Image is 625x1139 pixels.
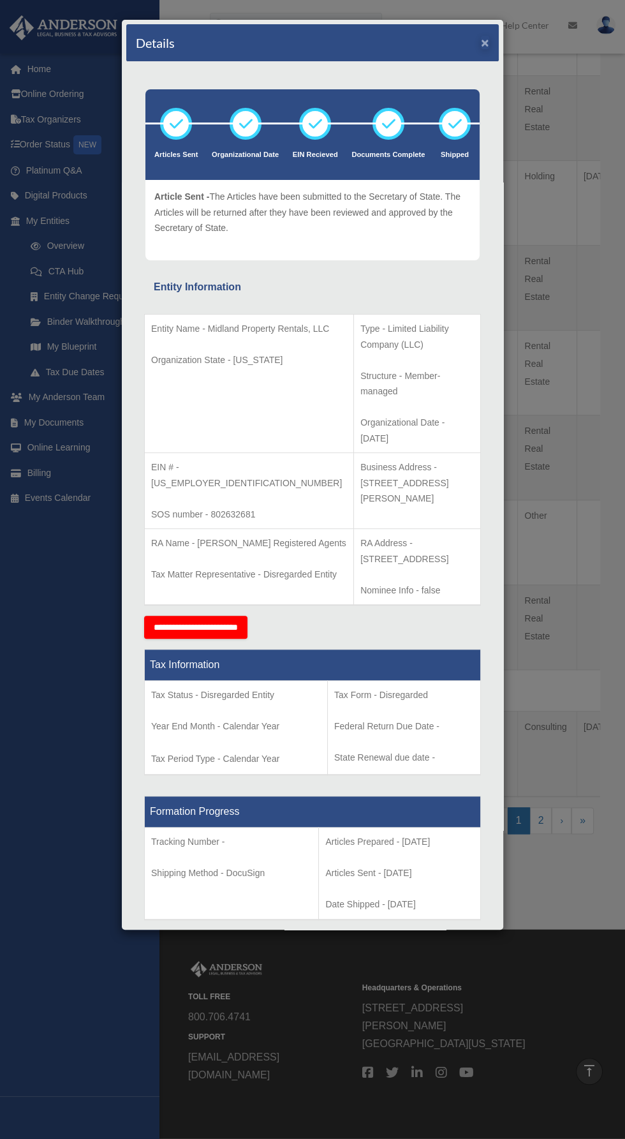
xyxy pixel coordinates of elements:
p: The Articles have been submitted to the Secretary of State. The Articles will be returned after t... [154,189,471,236]
p: Organization State - [US_STATE] [151,352,347,368]
p: RA Address - [STREET_ADDRESS] [360,535,474,567]
p: Organizational Date [212,149,279,161]
p: Tax Matter Representative - Disregarded Entity [151,567,347,583]
button: × [481,36,489,49]
p: Articles Prepared - [DATE] [325,834,474,850]
p: Federal Return Due Date - [334,718,474,734]
p: Articles Sent [154,149,198,161]
p: Shipping Method - DocuSign [151,865,312,881]
p: Tax Form - Disregarded [334,687,474,703]
th: Formation Progress [145,796,481,828]
p: RA Name - [PERSON_NAME] Registered Agents [151,535,347,551]
div: Entity Information [154,278,471,296]
p: Date Shipped - [DATE] [325,897,474,912]
span: Article Sent - [154,191,209,202]
th: Tax Information [145,650,481,681]
p: State Renewal due date - [334,750,474,766]
p: Documents Complete [351,149,425,161]
p: Business Address - [STREET_ADDRESS][PERSON_NAME] [360,459,474,507]
h4: Details [136,34,175,52]
td: Tax Period Type - Calendar Year [145,681,328,775]
p: Shipped [439,149,471,161]
p: Nominee Info - false [360,583,474,599]
p: Organizational Date - [DATE] [360,415,474,446]
p: Articles Sent - [DATE] [325,865,474,881]
p: Year End Month - Calendar Year [151,718,321,734]
p: Entity Name - Midland Property Rentals, LLC [151,321,347,337]
p: SOS number - 802632681 [151,507,347,523]
p: Structure - Member-managed [360,368,474,399]
p: EIN # - [US_EMPLOYER_IDENTIFICATION_NUMBER] [151,459,347,491]
p: EIN Recieved [293,149,338,161]
p: Tax Status - Disregarded Entity [151,687,321,703]
p: Type - Limited Liability Company (LLC) [360,321,474,352]
p: Tracking Number - [151,834,312,850]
